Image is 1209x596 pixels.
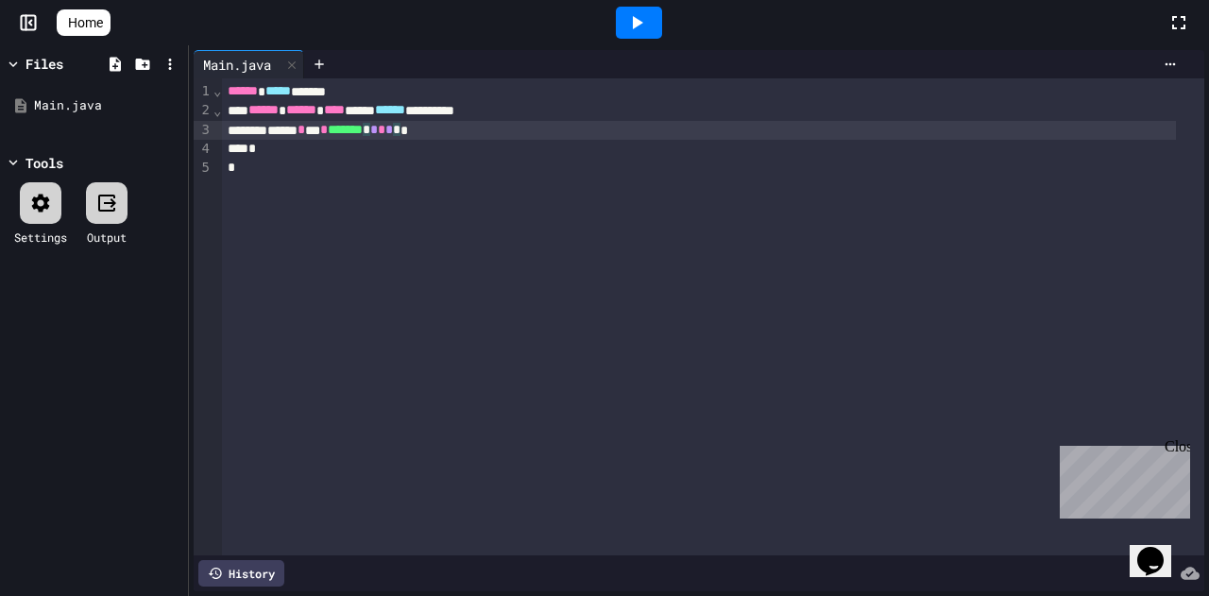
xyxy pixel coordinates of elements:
[194,50,304,78] div: Main.java
[34,96,181,115] div: Main.java
[194,140,213,159] div: 4
[194,55,281,75] div: Main.java
[87,229,127,246] div: Output
[194,101,213,120] div: 2
[194,159,213,178] div: 5
[14,229,67,246] div: Settings
[8,8,130,120] div: Chat with us now!Close
[1052,438,1190,519] iframe: chat widget
[68,13,103,32] span: Home
[26,153,63,173] div: Tools
[1130,520,1190,577] iframe: chat widget
[26,54,63,74] div: Files
[194,82,213,101] div: 1
[213,103,222,118] span: Fold line
[198,560,284,587] div: History
[194,121,213,140] div: 3
[213,83,222,98] span: Fold line
[57,9,111,36] a: Home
